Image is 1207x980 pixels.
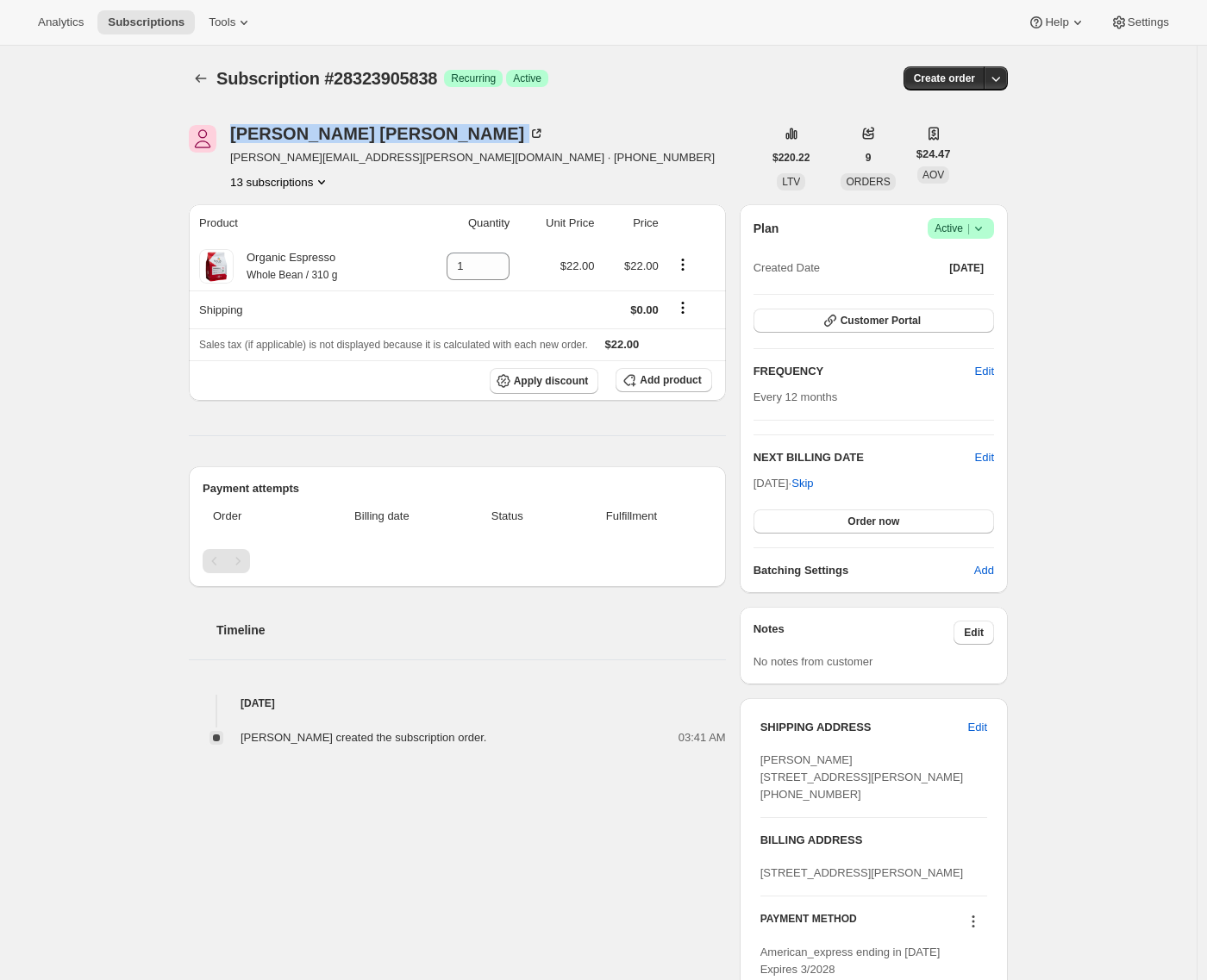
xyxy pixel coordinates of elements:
[230,149,715,166] span: [PERSON_NAME][EMAIL_ADDRESS][PERSON_NAME][DOMAIN_NAME] · [PHONE_NUMBER]
[922,169,944,181] span: AOV
[624,259,659,272] span: $22.00
[1045,16,1068,29] span: Help
[28,10,94,34] button: Analytics
[199,249,234,284] img: product img
[189,290,410,328] th: Shipping
[914,72,975,85] span: Create order
[781,470,823,497] button: Skip
[754,621,954,645] h3: Notes
[968,719,987,736] span: Edit
[189,695,726,712] h4: [DATE]
[241,731,486,744] span: [PERSON_NAME] created the subscription order.
[203,497,306,535] th: Order
[605,338,640,351] span: $22.00
[967,222,970,235] span: |
[964,626,984,640] span: Edit
[679,729,726,746] span: 03:41 AM
[451,72,496,85] span: Recurring
[935,220,987,237] span: Active
[230,173,330,190] button: Product actions
[630,303,659,316] span: $0.00
[561,508,701,525] span: Fulfillment
[560,259,595,272] span: $22.00
[203,480,712,497] h2: Payment attempts
[230,125,545,142] div: [PERSON_NAME] [PERSON_NAME]
[841,314,921,328] span: Customer Portal
[1100,10,1179,34] button: Settings
[754,655,873,668] span: No notes from customer
[754,509,994,534] button: Order now
[760,866,964,879] span: [STREET_ADDRESS][PERSON_NAME]
[754,449,975,466] h2: NEXT BILLING DATE
[216,69,437,88] span: Subscription #28323905838
[198,10,263,34] button: Tools
[1128,16,1169,29] span: Settings
[513,72,541,85] span: Active
[866,151,872,165] span: 9
[939,256,994,280] button: [DATE]
[247,269,337,281] small: Whole Bean / 310 g
[754,562,974,579] h6: Batching Settings
[410,204,515,242] th: Quantity
[669,255,697,274] button: Product actions
[490,368,599,394] button: Apply discount
[847,515,899,528] span: Order now
[189,125,216,153] span: Jayesh Thawani
[772,151,810,165] span: $220.22
[782,176,800,188] span: LTV
[234,249,337,284] div: Organic Espresso
[754,220,779,237] h2: Plan
[954,621,994,645] button: Edit
[760,832,987,849] h3: BILLING ADDRESS
[791,475,813,492] span: Skip
[189,204,410,242] th: Product
[760,753,964,801] span: [PERSON_NAME] [STREET_ADDRESS][PERSON_NAME] [PHONE_NUMBER]
[760,946,941,976] span: American_express ending in [DATE] Expires 3/2028
[965,358,1004,385] button: Edit
[216,621,726,639] h2: Timeline
[669,298,697,317] button: Shipping actions
[762,146,820,170] button: $220.22
[108,16,184,29] span: Subscriptions
[97,10,195,34] button: Subscriptions
[949,261,984,275] span: [DATE]
[754,259,820,277] span: Created Date
[855,146,882,170] button: 9
[958,714,997,741] button: Edit
[640,373,701,387] span: Add product
[760,912,857,935] h3: PAYMENT METHOD
[754,309,994,333] button: Customer Portal
[974,562,994,579] span: Add
[754,477,814,490] span: [DATE] ·
[203,549,712,573] nav: Pagination
[754,390,838,403] span: Every 12 months
[38,16,84,29] span: Analytics
[514,374,589,388] span: Apply discount
[975,449,994,466] button: Edit
[964,557,1004,584] button: Add
[209,16,235,29] span: Tools
[515,204,599,242] th: Unit Price
[754,363,975,380] h2: FREQUENCY
[599,204,663,242] th: Price
[975,363,994,380] span: Edit
[616,368,711,392] button: Add product
[904,66,985,91] button: Create order
[846,176,890,188] span: ORDERS
[189,66,213,91] button: Subscriptions
[311,508,453,525] span: Billing date
[199,339,588,351] span: Sales tax (if applicable) is not displayed because it is calculated with each new order.
[916,146,951,163] span: $24.47
[463,508,551,525] span: Status
[1017,10,1096,34] button: Help
[760,719,968,736] h3: SHIPPING ADDRESS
